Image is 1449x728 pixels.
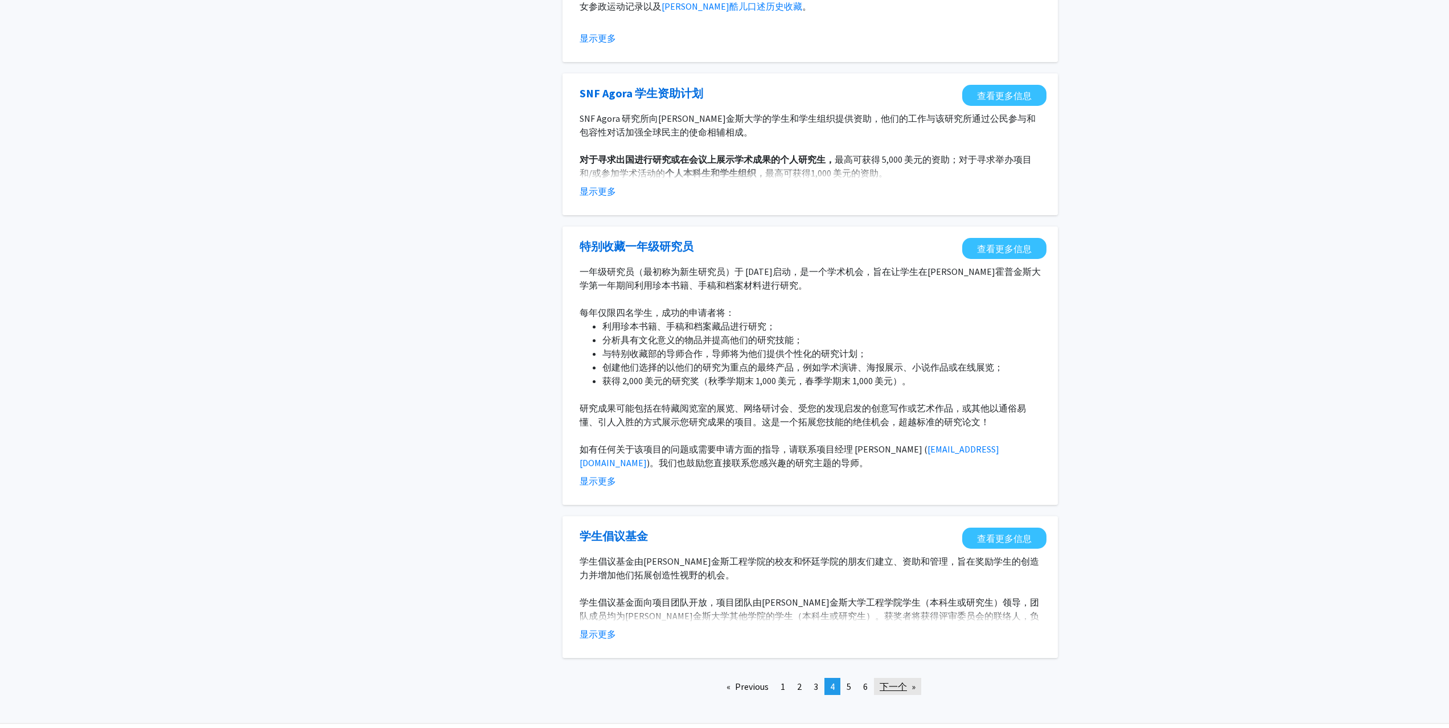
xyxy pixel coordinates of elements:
font: 查看更多信息 [977,243,1032,254]
font: 下一个 [880,681,907,692]
font: 与特别收藏部的导师合作，导师将为他们提供个性化的研究计划； [602,348,867,359]
font: 。 [802,1,811,12]
button: 显示更多 [580,627,616,641]
font: 6 [863,681,868,692]
font: 创建他们选择的以他们的研究为重点的最终产品，例如学术演讲、海报展示、小说作品或在线展览； [602,361,1003,373]
font: 利用珍本书籍、手稿和档案藏品进行研究； [602,320,775,332]
button: 显示更多 [580,184,616,198]
button: 显示更多 [580,31,616,45]
span: 4 [830,681,835,692]
font: 学生倡议基金 [580,529,648,543]
font: )。我们也鼓励您直接联系您感兴趣的研究主题的导师。 [647,457,868,468]
font: 最高可获得 5,000 美元的资助；对于 [835,154,977,165]
font: 个人本科生和学生组织， [665,167,765,179]
font: 一年级研究员（最初称为新生研究员）于 [DATE]启动，是一个学术机会，旨在让学生在[PERSON_NAME]霍普金斯大学第一年期间利用珍本书籍、手稿和档案材料进行研究。 [580,266,1041,291]
span: 1 [781,681,785,692]
font: 查看更多信息 [977,90,1032,101]
font: 显示更多 [580,186,616,197]
font: 学生倡议基金由[PERSON_NAME]金斯工程学院的校友和怀廷学院的朋友们建立、资助和管理，旨在奖励学生的创造力并增加他们拓展创造性视野的机会。 [580,556,1039,581]
span: 3 [814,681,818,692]
iframe: 聊天 [9,677,48,719]
font: 研究成果可能包括在特藏阅览室的展览、网络研讨会、受您的发现启发的创意写作或艺术作品，或其他以通俗易懂、引人入胜的方式展示您研究成果的项目。这是一个拓展您技能的绝佳机会，超越标准的研究论文！ [580,402,1026,427]
font: 显示更多 [580,475,616,487]
a: 在新标签页中打开 [962,85,1046,106]
font: 每年仅限四名学生，成功的申请者将： [580,307,734,318]
a: Previous page [721,678,774,695]
ul: 分页 [563,678,1058,695]
font: 对于寻求出国进行研究或在会议上展示学术成果的个人研究生， [580,154,835,165]
font: 显示更多 [580,628,616,640]
a: 在新标签页中打开 [962,528,1046,549]
font: 如有任何关于该项目的问题或需要申请方面的指导，请联系项目经理 [PERSON_NAME] ( [580,443,927,455]
font: 学生倡议基金面向项目团队开放，项目团队由[PERSON_NAME]金斯大学工程学院学生（本科生或研究生）领导，团队成员均为[PERSON_NAME]金斯大学其他学院的学生（本科生或研究生）。获奖... [580,597,1039,649]
font: 分析具有文化意义的物品并提高他们的研究技能； [602,334,803,346]
a: 下一页 [874,678,921,695]
a: 在新标签页中打开 [580,238,693,255]
font: 特别收藏一年级研究员 [580,239,693,253]
a: 在新标签页中打开 [580,528,648,545]
a: [PERSON_NAME]酷儿口述历史收藏 [662,1,802,12]
font: 查看更多信息 [977,533,1032,544]
font: 显示更多 [580,32,616,44]
font: SNF Agora 学生资助计划 [580,86,703,100]
a: 在新标签页中打开 [962,238,1046,259]
font: 5 [847,681,851,692]
button: 显示更多 [580,474,616,488]
a: 在新标签页中打开 [580,85,703,102]
font: SNF Agora 研究所向[PERSON_NAME]金斯大学的学生和学生组织提供资助，他们的工作与该研究所通过公民参与和包容性对话加强全球民主的使命相辅相成。 [580,113,1036,138]
font: 最高可获得1,000 美元的资助。 [765,167,888,179]
font: 获得 2,000 美元的研究奖（秋季学期末 1,000 美元，春季学期末 1,000 美元）。 [602,375,911,386]
span: 2 [797,681,802,692]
